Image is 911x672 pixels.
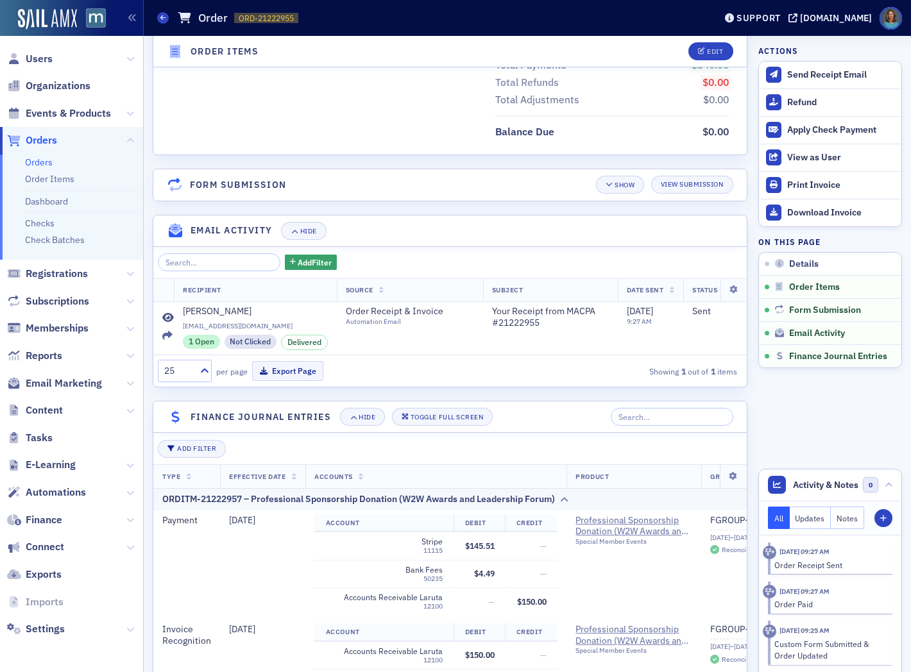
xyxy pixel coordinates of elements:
div: Order Paid [774,598,884,610]
span: Source [346,285,373,294]
a: Subscriptions [7,294,89,308]
div: Reconciled [722,656,756,663]
button: Edit [688,42,733,60]
span: Professional Sponsorship Donation (W2W Awards and Leadership Forum) [575,624,692,646]
span: Total Refunds [495,75,563,90]
div: Delivered [281,335,328,350]
a: Orders [25,156,53,168]
span: Group [710,472,735,481]
span: Registrations [26,267,88,281]
div: Activity [763,585,776,598]
a: Tasks [7,431,53,445]
span: Exports [26,567,62,582]
span: $0.00 [702,125,729,138]
span: Orders [26,133,57,147]
span: E-Learning [26,458,76,472]
div: 11115 [326,546,443,555]
div: 12100 [326,656,443,664]
h4: Form Submission [190,178,287,192]
span: Tasks [26,431,53,445]
a: Email Marketing [7,376,102,391]
h4: Order Items [191,45,259,58]
div: Edit [707,48,723,55]
th: Debit [454,514,506,532]
a: Connect [7,540,64,554]
a: Settings [7,622,65,636]
span: Your Receipt from MACPA #21222955 [492,306,609,328]
a: Finance [7,513,62,527]
a: Imports [7,595,64,609]
span: Memberships [26,321,89,335]
span: $0.00 [703,93,729,106]
a: Print Invoice [759,171,901,199]
span: $150.00 [517,596,547,607]
span: Finance [26,513,62,527]
span: Balance Due [495,124,559,140]
th: Debit [454,623,506,641]
span: — [540,650,547,660]
a: FGROUP-21246355 [710,624,801,635]
div: ORDITM-21222957 – Professional Sponsorship Donation (W2W Awards and Leadership Forum) [162,492,555,506]
time: 7/28/2025 09:27 AM [779,587,830,596]
span: Order Receipt & Invoice [346,306,463,317]
th: Account [314,623,454,641]
strong: 1 [679,365,688,377]
span: Reports [26,349,62,363]
button: Export Page [252,361,323,381]
span: $150.00 [465,650,495,660]
span: ORD-21222955 [239,13,294,24]
span: Events & Products [26,106,111,121]
button: [DOMAIN_NAME] [788,13,876,22]
div: View as User [787,152,895,164]
time: 7/28/2025 09:27 AM [779,547,830,556]
a: Reports [7,349,62,363]
span: Finance Journal Entries [789,351,887,362]
time: 9:27 AM [627,317,652,326]
img: SailAMX [18,9,77,29]
button: Notes [831,507,864,529]
div: Special Member Events [575,537,692,546]
span: Status [692,285,717,294]
span: Accounts [314,472,352,481]
button: Show [596,176,644,194]
h4: Actions [758,45,798,56]
a: Order Items [25,173,74,185]
div: [DATE]–[DATE] [710,533,801,542]
span: Effective Date [229,472,285,481]
div: Balance Due [495,124,554,140]
span: $0.00 [702,76,729,88]
span: — [540,541,547,551]
span: $340.00 [692,58,729,71]
div: Print Invoice [787,180,895,191]
span: Details [789,258,819,270]
div: Activity [763,546,776,559]
span: 0 [863,477,879,493]
span: Email Marketing [26,376,102,391]
h4: Email Activity [191,224,273,237]
span: [DATE] [229,623,255,635]
div: Showing out of items [553,365,737,377]
span: Settings [26,622,65,636]
span: Professional Sponsorship Donation (W2W Awards and Leadership Forum) [575,515,692,537]
div: Reconciled [722,546,756,553]
div: Show [615,181,634,189]
div: 12100 [326,602,443,610]
span: — [540,568,547,578]
span: Total Adjustments [495,92,584,108]
a: View Submission [651,176,733,194]
div: Custom Form Submitted & Order Updated [774,638,884,662]
h4: On this page [758,236,902,248]
button: Hide [340,408,385,426]
div: Total Adjustments [495,92,579,108]
th: Account [314,514,454,532]
button: Hide [281,222,326,240]
a: Automations [7,485,86,500]
a: Check Batches [25,234,85,246]
div: Order Receipt Sent [774,559,884,571]
span: Form Submission [789,305,861,316]
span: Type [162,472,180,481]
span: Automations [26,485,86,500]
a: Download Invoice [759,199,901,226]
div: Refund [787,97,895,108]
